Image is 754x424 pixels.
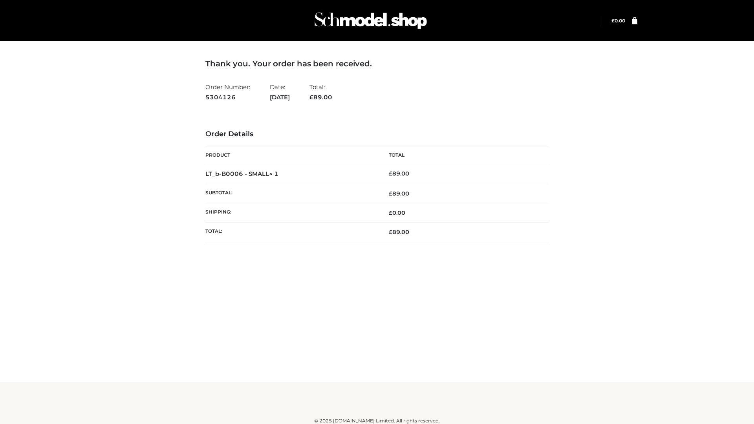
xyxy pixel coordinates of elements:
span: £ [389,170,392,177]
th: Total: [205,223,377,242]
span: £ [389,209,392,216]
strong: × 1 [269,170,278,177]
li: Order Number: [205,80,250,104]
li: Total: [309,80,332,104]
strong: 5304126 [205,92,250,102]
li: Date: [270,80,290,104]
span: 89.00 [389,228,409,236]
span: 89.00 [309,93,332,101]
a: £0.00 [611,18,625,24]
th: Shipping: [205,203,377,223]
th: Subtotal: [205,184,377,203]
h3: Thank you. Your order has been received. [205,59,549,68]
strong: LT_b-B0006 - SMALL [205,170,278,177]
bdi: 0.00 [611,18,625,24]
h3: Order Details [205,130,549,139]
bdi: 89.00 [389,170,409,177]
span: £ [389,228,392,236]
span: 89.00 [389,190,409,197]
bdi: 0.00 [389,209,405,216]
span: £ [389,190,392,197]
th: Total [377,146,549,164]
strong: [DATE] [270,92,290,102]
span: £ [309,93,313,101]
img: Schmodel Admin 964 [312,5,430,36]
th: Product [205,146,377,164]
span: £ [611,18,615,24]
